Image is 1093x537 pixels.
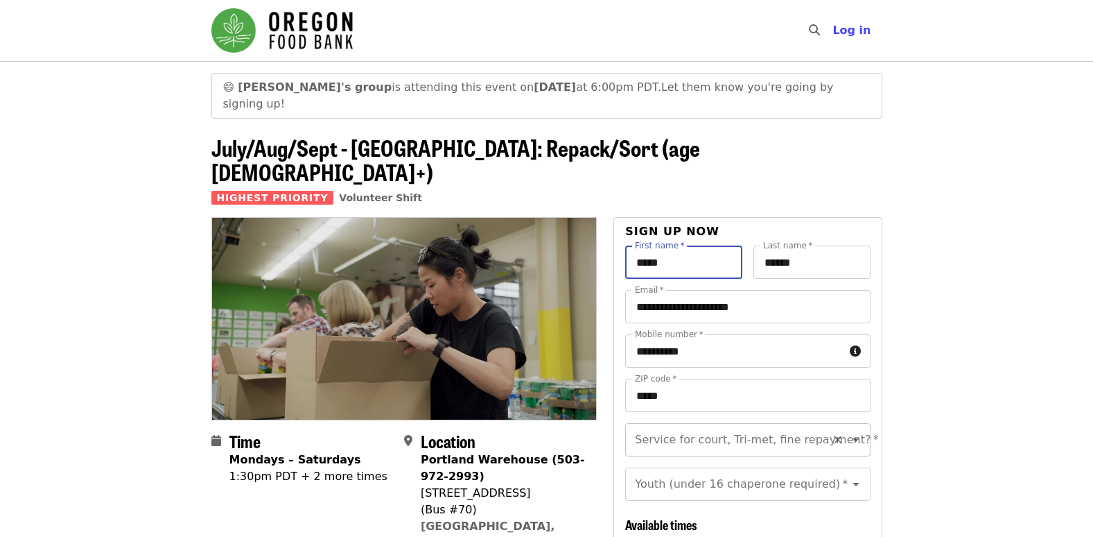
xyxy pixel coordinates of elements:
button: Open [846,475,866,494]
div: [STREET_ADDRESS] [421,485,586,502]
input: Mobile number [625,334,843,368]
span: Highest Priority [211,191,334,205]
button: Log in [821,17,882,44]
a: Volunteer Shift [339,192,422,203]
div: 1:30pm PDT + 2 more times [229,468,387,485]
button: Clear [828,430,848,450]
strong: Portland Warehouse (503-972-2993) [421,453,585,483]
label: First name [635,241,685,250]
label: ZIP code [635,375,676,383]
label: Email [635,286,664,294]
strong: [DATE] [534,80,576,94]
span: grinning face emoji [223,80,235,94]
input: Search [828,14,839,47]
i: circle-info icon [850,345,861,358]
span: Available times [625,515,697,534]
span: July/Aug/Sept - [GEOGRAPHIC_DATA]: Repack/Sort (age [DEMOGRAPHIC_DATA]+) [211,131,700,188]
img: Oregon Food Bank - Home [211,8,353,53]
span: Location [421,429,475,453]
i: search icon [809,24,820,37]
span: is attending this event on at 6:00pm PDT. [238,80,661,94]
strong: [PERSON_NAME]'s group [238,80,392,94]
strong: Mondays – Saturdays [229,453,361,466]
span: Time [229,429,261,453]
input: Email [625,290,870,323]
img: July/Aug/Sept - Portland: Repack/Sort (age 8+) organized by Oregon Food Bank [212,218,597,419]
div: (Bus #70) [421,502,586,518]
i: calendar icon [211,434,221,447]
span: Log in [832,24,871,37]
input: Last name [753,246,871,279]
label: Last name [763,241,812,250]
span: Sign up now [625,225,719,238]
i: map-marker-alt icon [404,434,412,447]
button: Open [846,430,866,450]
input: ZIP code [625,379,870,412]
label: Mobile number [635,330,703,339]
input: First name [625,246,742,279]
